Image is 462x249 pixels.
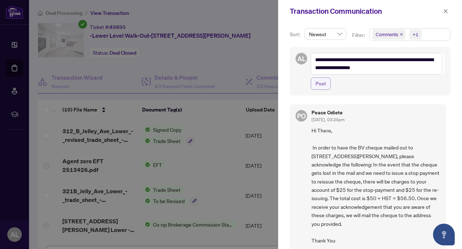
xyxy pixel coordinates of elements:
[312,110,345,115] h5: Peace Odiete
[443,9,448,14] span: close
[312,126,440,245] span: Hi There, In order to have the BV cheque mailed out to [STREET_ADDRESS][PERSON_NAME], please ackn...
[290,30,302,38] p: Sort:
[413,31,418,38] div: +1
[352,31,366,39] p: Filter:
[311,77,331,90] button: Post
[297,111,306,121] span: PO
[372,29,405,39] span: Comments
[400,33,403,36] span: close
[312,117,345,122] span: [DATE], 03:24pm
[433,224,455,245] button: Open asap
[290,6,441,17] div: Transaction Communication
[309,29,342,39] span: Newest
[376,31,398,38] span: Comments
[297,54,306,64] span: AL
[315,78,326,89] span: Post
